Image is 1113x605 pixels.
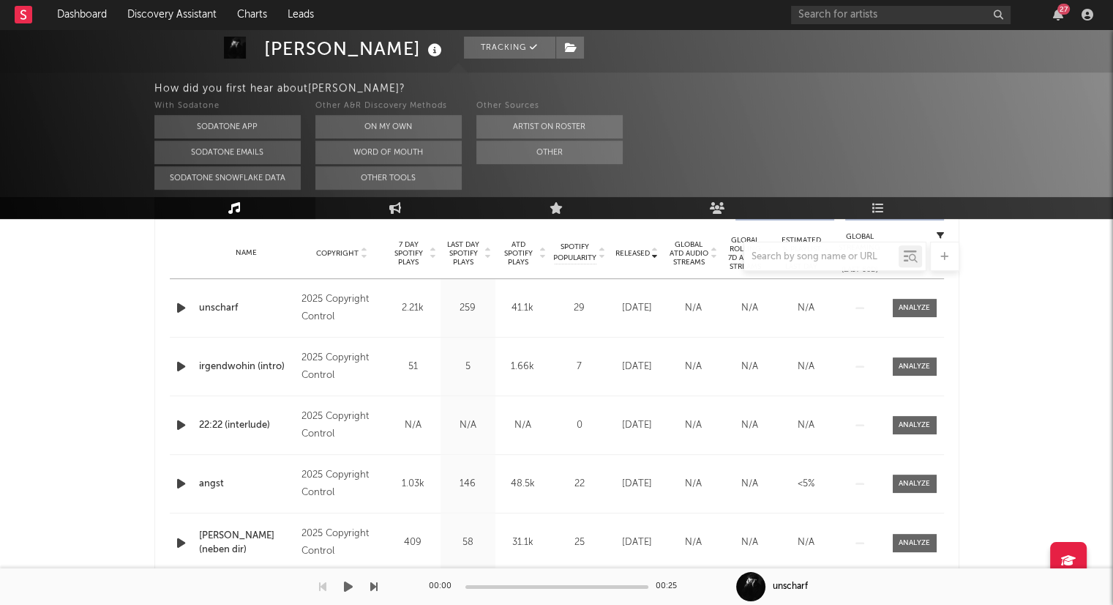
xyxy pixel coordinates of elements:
[389,418,437,433] div: N/A
[499,301,547,316] div: 41.1k
[199,529,295,557] a: [PERSON_NAME] (neben dir)
[782,418,831,433] div: N/A
[315,166,462,190] button: Other Tools
[744,251,899,263] input: Search by song name or URL
[612,301,662,316] div: [DATE]
[725,418,774,433] div: N/A
[725,301,774,316] div: N/A
[476,141,623,164] button: Other
[1053,9,1063,21] button: 27
[782,301,831,316] div: N/A
[154,166,301,190] button: Sodatone Snowflake Data
[464,37,555,59] button: Tracking
[264,37,446,61] div: [PERSON_NAME]
[669,418,718,433] div: N/A
[429,578,458,595] div: 00:00
[554,477,605,491] div: 22
[199,477,295,491] a: angst
[725,535,774,550] div: N/A
[199,301,295,316] a: unscharf
[389,301,437,316] div: 2.21k
[301,467,381,502] div: 2025 Copyright Control
[725,236,765,271] span: Global Rolling 7D Audio Streams
[791,6,1011,24] input: Search for artists
[499,240,538,267] span: ATD Spotify Plays
[554,418,605,433] div: 0
[315,97,462,115] div: Other A&R Discovery Methods
[444,535,492,550] div: 58
[154,115,301,138] button: Sodatone App
[315,141,462,164] button: Word Of Mouth
[725,360,774,374] div: N/A
[612,418,662,433] div: [DATE]
[389,360,437,374] div: 51
[476,115,623,138] button: Artist on Roster
[554,301,605,316] div: 29
[554,360,605,374] div: 7
[669,535,718,550] div: N/A
[725,477,774,491] div: N/A
[669,477,718,491] div: N/A
[1057,4,1070,15] div: 27
[669,240,709,267] span: Global ATD Audio Streams
[444,301,492,316] div: 259
[669,360,718,374] div: N/A
[612,477,662,491] div: [DATE]
[554,535,605,550] div: 25
[199,360,295,374] a: irgendwohin (intro)
[499,418,547,433] div: N/A
[499,360,547,374] div: 1.66k
[612,535,662,550] div: [DATE]
[782,360,831,374] div: N/A
[389,240,428,267] span: 7 Day Spotify Plays
[389,477,437,491] div: 1.03k
[782,236,822,271] span: Estimated % Playlist Streams Last Day
[444,418,492,433] div: N/A
[301,291,381,326] div: 2025 Copyright Control
[444,240,483,267] span: Last Day Spotify Plays
[315,115,462,138] button: On My Own
[499,477,547,491] div: 48.5k
[154,141,301,164] button: Sodatone Emails
[669,301,718,316] div: N/A
[301,525,381,560] div: 2025 Copyright Control
[656,578,685,595] div: 00:25
[499,535,547,550] div: 31.1k
[782,477,831,491] div: <5%
[444,477,492,491] div: 146
[199,418,295,433] a: 22:22 (interlude)
[301,349,381,385] div: 2025 Copyright Control
[773,580,808,593] div: unscharf
[389,535,437,550] div: 409
[444,360,492,374] div: 5
[476,97,623,115] div: Other Sources
[612,360,662,374] div: [DATE]
[301,408,381,443] div: 2025 Copyright Control
[782,535,831,550] div: N/A
[154,97,301,115] div: With Sodatone
[838,231,882,275] div: Global Streaming Trend (Last 60D)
